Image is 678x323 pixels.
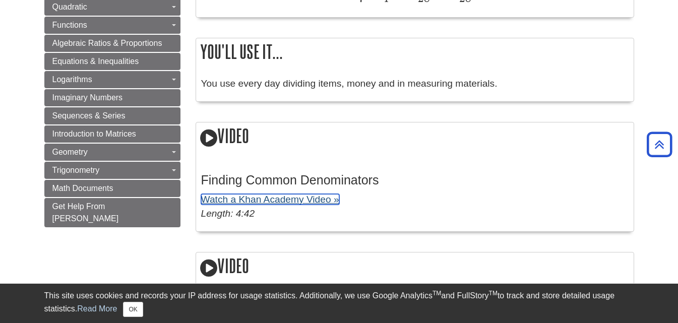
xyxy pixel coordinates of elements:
a: Logarithms [44,71,180,88]
h2: You'll use it... [196,38,634,65]
span: Logarithms [52,75,92,84]
span: Get Help From [PERSON_NAME] [52,202,119,223]
span: Imaginary Numbers [52,93,123,102]
span: Trigonometry [52,166,100,174]
span: Introduction to Matrices [52,130,136,138]
a: Functions [44,17,180,34]
span: Geometry [52,148,88,156]
span: Functions [52,21,87,29]
a: Get Help From [PERSON_NAME] [44,198,180,227]
a: Math Documents [44,180,180,197]
a: Imaginary Numbers [44,89,180,106]
span: Sequences & Series [52,111,126,120]
div: This site uses cookies and records your IP address for usage statistics. Additionally, we use Goo... [44,290,634,317]
em: Length: 4:42 [201,208,255,219]
span: Quadratic [52,3,87,11]
button: Close [123,302,143,317]
a: Algebraic Ratios & Proportions [44,35,180,52]
sup: TM [489,290,498,297]
a: Sequences & Series [44,107,180,124]
h2: Video [196,122,634,151]
h2: Video [196,252,634,281]
span: Equations & Inequalities [52,57,139,66]
a: Back to Top [643,138,675,151]
a: Trigonometry [44,162,180,179]
p: You use every day dividing items, money and in measuring materials. [201,77,629,91]
span: Math Documents [52,184,113,192]
a: Equations & Inequalities [44,53,180,70]
a: Geometry [44,144,180,161]
a: Watch a Khan Academy Video » [201,194,339,205]
h3: Finding Common Denominators [201,173,629,187]
span: Algebraic Ratios & Proportions [52,39,162,47]
sup: TM [433,290,441,297]
a: Introduction to Matrices [44,125,180,143]
a: Read More [77,304,117,313]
